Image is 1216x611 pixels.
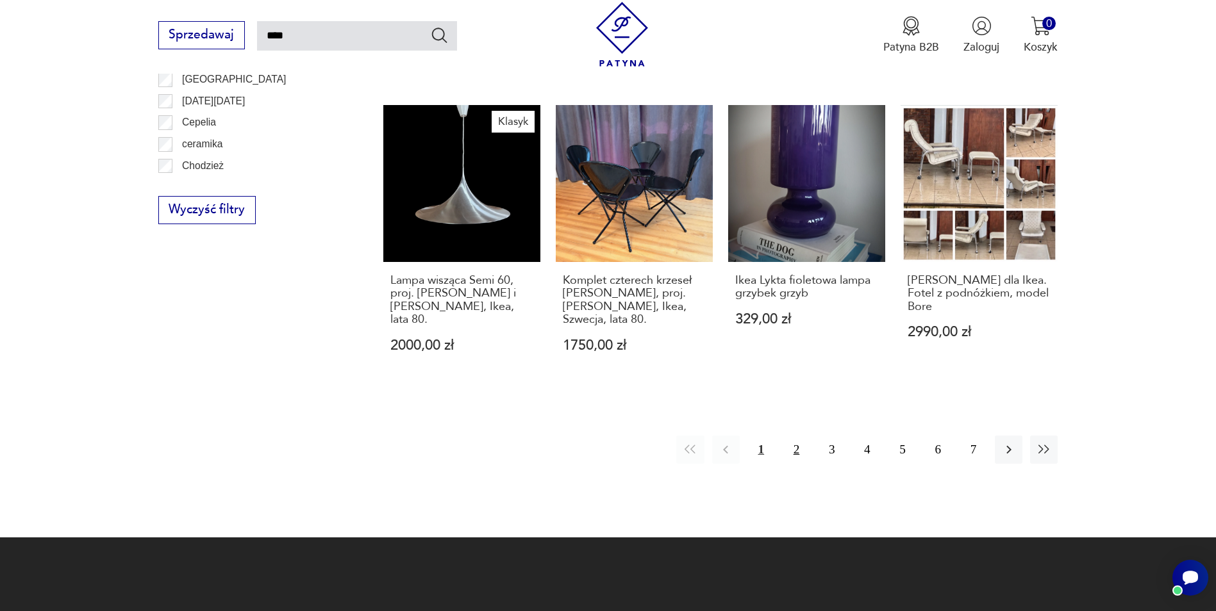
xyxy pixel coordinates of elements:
[728,105,885,382] a: Ikea Lykta fioletowa lampa grzybek grzybIkea Lykta fioletowa lampa grzybek grzyb329,00 zł
[908,274,1051,313] h3: [PERSON_NAME] dla Ikea. Fotel z podnóżkiem, model Bore
[383,105,540,382] a: KlasykLampa wisząca Semi 60, proj. Claus Bonderup i Thorsten Thorup, Ikea, lata 80.Lampa wisząca ...
[556,105,713,382] a: Komplet czterech krzeseł Sebastian, proj. Niels Gammelgaard, Ikea, Szwecja, lata 80.Komplet czter...
[908,325,1051,339] p: 2990,00 zł
[853,436,881,463] button: 4
[563,274,706,327] h3: Komplet czterech krzeseł [PERSON_NAME], proj. [PERSON_NAME], Ikea, Szwecja, lata 80.
[158,21,245,49] button: Sprzedawaj
[963,40,999,54] p: Zaloguj
[182,71,286,88] p: [GEOGRAPHIC_DATA]
[1031,16,1051,36] img: Ikona koszyka
[390,339,533,352] p: 2000,00 zł
[960,436,987,463] button: 7
[158,196,256,224] button: Wyczyść filtry
[182,93,245,110] p: [DATE][DATE]
[901,105,1058,382] a: Noboru Nakamura dla Ikea. Fotel z podnóżkiem, model Bore[PERSON_NAME] dla Ikea. Fotel z podnóżkie...
[818,436,845,463] button: 3
[1024,16,1058,54] button: 0Koszyk
[430,26,449,44] button: Szukaj
[883,16,939,54] a: Ikona medaluPatyna B2B
[747,436,775,463] button: 1
[972,16,992,36] img: Ikonka użytkownika
[735,313,878,326] p: 329,00 zł
[901,16,921,36] img: Ikona medalu
[883,16,939,54] button: Patyna B2B
[182,136,222,152] p: ceramika
[783,436,810,463] button: 2
[182,179,221,195] p: Ćmielów
[963,16,999,54] button: Zaloguj
[883,40,939,54] p: Patyna B2B
[563,339,706,352] p: 1750,00 zł
[590,2,654,67] img: Patyna - sklep z meblami i dekoracjami vintage
[182,114,216,131] p: Cepelia
[390,274,533,327] h3: Lampa wisząca Semi 60, proj. [PERSON_NAME] i [PERSON_NAME], Ikea, lata 80.
[888,436,916,463] button: 5
[182,158,224,174] p: Chodzież
[735,274,878,300] h3: Ikea Lykta fioletowa lampa grzybek grzyb
[924,436,952,463] button: 6
[158,31,245,41] a: Sprzedawaj
[1024,40,1058,54] p: Koszyk
[1042,17,1056,30] div: 0
[1172,560,1208,596] iframe: Smartsupp widget button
